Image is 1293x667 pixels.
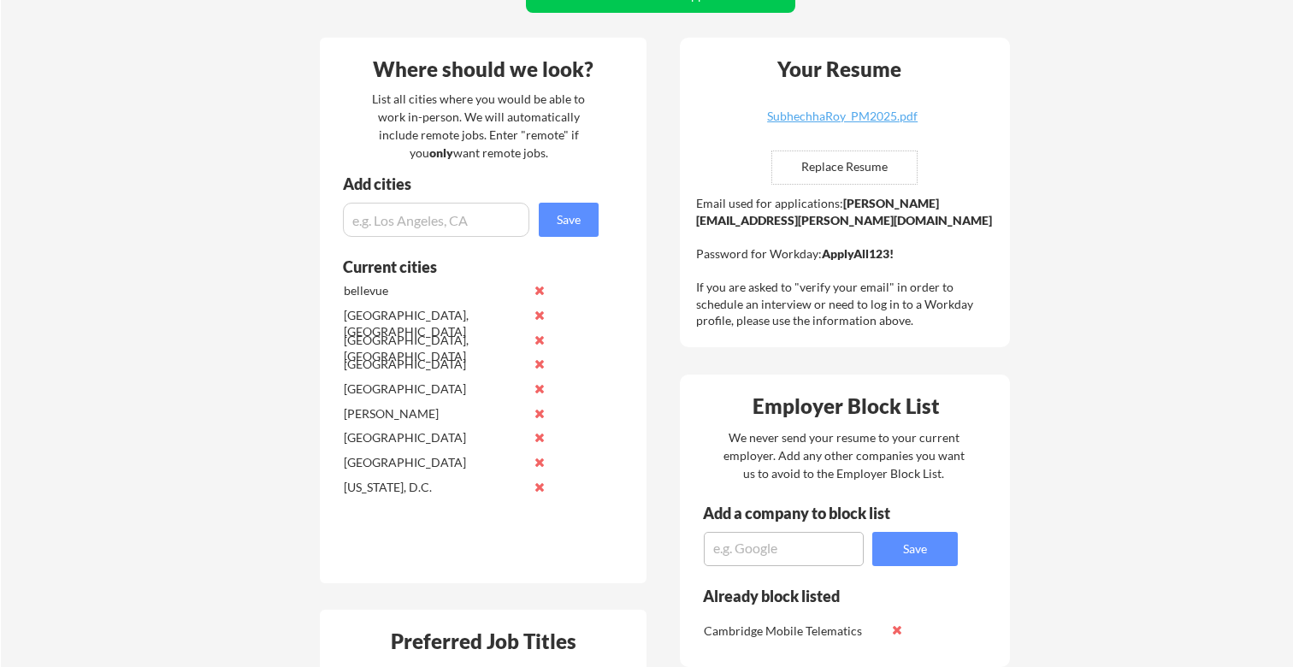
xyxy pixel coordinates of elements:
[703,505,917,521] div: Add a company to block list
[344,282,524,299] div: bellevue
[324,59,642,80] div: Where should we look?
[754,59,924,80] div: Your Resume
[696,195,998,329] div: Email used for applications: Password for Workday: If you are asked to "verify your email" in ord...
[539,203,599,237] button: Save
[344,479,524,496] div: [US_STATE], D.C.
[343,176,603,192] div: Add cities
[741,110,944,137] a: SubhechhaRoy_PM2025.pdf
[687,396,1005,416] div: Employer Block List
[344,307,524,340] div: [GEOGRAPHIC_DATA], [GEOGRAPHIC_DATA]
[741,110,944,122] div: SubhechhaRoy_PM2025.pdf
[696,196,992,227] strong: [PERSON_NAME][EMAIL_ADDRESS][PERSON_NAME][DOMAIN_NAME]
[343,203,529,237] input: e.g. Los Angeles, CA
[704,623,884,640] div: Cambridge Mobile Telematics
[344,356,524,373] div: [GEOGRAPHIC_DATA]
[872,532,958,566] button: Save
[344,405,524,422] div: [PERSON_NAME]
[822,246,894,261] strong: ApplyAll123!
[344,381,524,398] div: [GEOGRAPHIC_DATA]
[722,428,965,482] div: We never send your resume to your current employer. Add any other companies you want us to avoid ...
[344,454,524,471] div: [GEOGRAPHIC_DATA]
[343,259,580,274] div: Current cities
[361,90,596,162] div: List all cities where you would be able to work in-person. We will automatically include remote j...
[344,429,524,446] div: [GEOGRAPHIC_DATA]
[344,332,524,365] div: [GEOGRAPHIC_DATA], [GEOGRAPHIC_DATA]
[703,588,935,604] div: Already block listed
[324,631,642,652] div: Preferred Job Titles
[429,145,453,160] strong: only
